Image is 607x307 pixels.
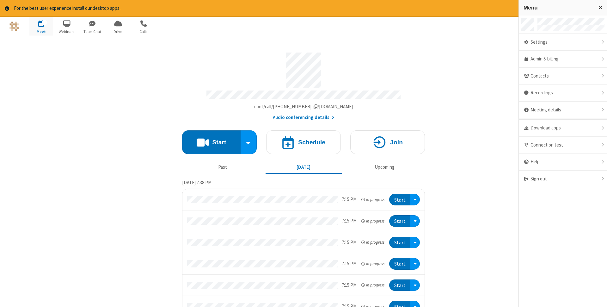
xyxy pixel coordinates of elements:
section: Account details [182,48,425,121]
div: Open menu [410,258,420,270]
h3: Menu [524,5,593,11]
em: in progress [361,218,384,224]
em: in progress [361,197,384,203]
span: Webinars [55,29,79,34]
button: Upcoming [346,161,423,173]
div: 7:15 PM [342,217,357,225]
button: Start [389,194,410,205]
div: 7:15 PM [342,282,357,289]
div: Help [519,153,607,171]
div: 7:15 PM [342,196,357,203]
div: Connection test [519,137,607,154]
h4: Join [390,139,403,145]
h4: Schedule [298,139,325,145]
h4: Start [212,139,226,145]
div: For the best user experience install our desktop apps. [14,5,555,12]
div: 12 [42,20,47,25]
em: in progress [361,282,384,288]
button: [DATE] [266,161,342,173]
button: Logo [2,17,26,36]
img: QA Selenium DO NOT DELETE OR CHANGE [9,22,19,31]
div: 7:15 PM [342,239,357,246]
div: Recordings [519,85,607,102]
button: Copy my meeting room linkCopy my meeting room link [254,103,353,110]
button: Start [389,279,410,291]
button: Start [389,237,410,248]
button: Start [389,258,410,270]
div: 7:15 PM [342,260,357,267]
button: Join [350,130,425,154]
a: Admin & billing [519,51,607,68]
span: Calls [132,29,156,34]
em: in progress [361,239,384,245]
div: Settings [519,34,607,51]
div: Open menu [410,215,420,227]
div: Open menu [410,237,420,248]
button: Start [182,130,241,154]
div: Open menu [410,194,420,205]
div: Download apps [519,120,607,137]
div: Start conference options [241,130,257,154]
span: Meet [29,29,53,34]
div: Contacts [519,68,607,85]
span: Team Chat [81,29,104,34]
button: Schedule [266,130,341,154]
em: in progress [361,261,384,267]
span: Copy my meeting room link [254,103,353,110]
div: Open menu [410,279,420,291]
button: Audio conferencing details [273,114,334,121]
div: Sign out [519,171,607,187]
button: Start [389,215,410,227]
span: [DATE] 7:38 PM [182,179,212,185]
span: Drive [106,29,130,34]
iframe: Chat [591,291,602,303]
button: Past [185,161,261,173]
div: Open menu [518,17,607,36]
div: Meeting details [519,102,607,119]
